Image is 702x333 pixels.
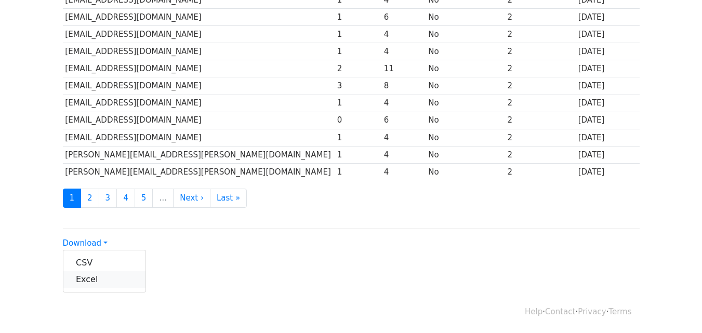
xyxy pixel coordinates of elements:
[578,307,606,316] a: Privacy
[63,95,335,112] td: [EMAIL_ADDRESS][DOMAIN_NAME]
[63,43,335,60] td: [EMAIL_ADDRESS][DOMAIN_NAME]
[505,163,576,180] td: 2
[381,43,426,60] td: 4
[608,307,631,316] a: Terms
[81,189,99,208] a: 2
[576,77,640,95] td: [DATE]
[63,9,335,26] td: [EMAIL_ADDRESS][DOMAIN_NAME]
[576,146,640,163] td: [DATE]
[63,129,335,146] td: [EMAIL_ADDRESS][DOMAIN_NAME]
[426,146,505,163] td: No
[545,307,575,316] a: Contact
[576,60,640,77] td: [DATE]
[99,189,117,208] a: 3
[426,60,505,77] td: No
[335,146,381,163] td: 1
[505,129,576,146] td: 2
[505,9,576,26] td: 2
[63,112,335,129] td: [EMAIL_ADDRESS][DOMAIN_NAME]
[63,163,335,180] td: [PERSON_NAME][EMAIL_ADDRESS][PERSON_NAME][DOMAIN_NAME]
[381,146,426,163] td: 4
[426,9,505,26] td: No
[576,95,640,112] td: [DATE]
[63,255,145,271] a: CSV
[426,112,505,129] td: No
[525,307,542,316] a: Help
[173,189,210,208] a: Next ›
[426,43,505,60] td: No
[576,163,640,180] td: [DATE]
[381,77,426,95] td: 8
[335,95,381,112] td: 1
[426,77,505,95] td: No
[426,26,505,43] td: No
[63,77,335,95] td: [EMAIL_ADDRESS][DOMAIN_NAME]
[426,95,505,112] td: No
[426,163,505,180] td: No
[63,271,145,288] a: Excel
[576,112,640,129] td: [DATE]
[335,129,381,146] td: 1
[381,95,426,112] td: 4
[116,189,135,208] a: 4
[335,9,381,26] td: 1
[335,26,381,43] td: 1
[505,146,576,163] td: 2
[576,26,640,43] td: [DATE]
[505,77,576,95] td: 2
[63,26,335,43] td: [EMAIL_ADDRESS][DOMAIN_NAME]
[650,283,702,333] iframe: Chat Widget
[576,43,640,60] td: [DATE]
[335,163,381,180] td: 1
[505,112,576,129] td: 2
[381,60,426,77] td: 11
[63,60,335,77] td: [EMAIL_ADDRESS][DOMAIN_NAME]
[335,60,381,77] td: 2
[381,9,426,26] td: 6
[210,189,247,208] a: Last »
[505,43,576,60] td: 2
[505,26,576,43] td: 2
[505,60,576,77] td: 2
[381,129,426,146] td: 4
[63,146,335,163] td: [PERSON_NAME][EMAIL_ADDRESS][PERSON_NAME][DOMAIN_NAME]
[505,95,576,112] td: 2
[381,112,426,129] td: 6
[381,163,426,180] td: 4
[335,43,381,60] td: 1
[335,112,381,129] td: 0
[576,129,640,146] td: [DATE]
[576,9,640,26] td: [DATE]
[135,189,153,208] a: 5
[63,189,82,208] a: 1
[63,238,108,248] a: Download
[426,129,505,146] td: No
[381,26,426,43] td: 4
[335,77,381,95] td: 3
